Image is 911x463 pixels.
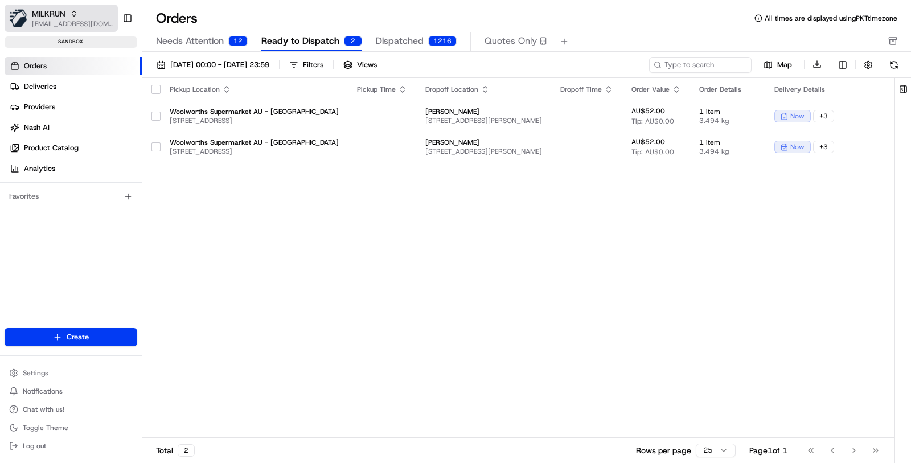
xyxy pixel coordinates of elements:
span: Quotes Only [485,34,537,48]
span: Views [357,60,377,70]
span: All times are displayed using PKT timezone [765,14,897,23]
span: Orders [24,61,47,71]
button: [DATE] 00:00 - [DATE] 23:59 [151,57,274,73]
span: now [790,142,805,151]
div: Order Details [699,85,756,94]
div: + 3 [813,110,834,122]
span: Product Catalog [24,143,79,153]
span: Notifications [23,387,63,396]
img: Nash [11,11,34,34]
span: Dispatched [376,34,424,48]
a: Analytics [5,159,142,178]
span: Tip: AU$0.00 [631,117,674,126]
span: 1 item [699,107,756,116]
span: [PERSON_NAME] [35,207,92,216]
div: Pickup Location [170,85,339,94]
a: Product Catalog [5,139,142,157]
span: API Documentation [108,254,183,265]
span: Log out [23,441,46,450]
span: Knowledge Base [23,254,87,265]
span: Tip: AU$0.00 [631,147,674,157]
span: • [95,207,99,216]
button: Views [338,57,382,73]
div: Delivery Details [774,85,911,94]
button: Filters [284,57,329,73]
span: Providers [24,102,55,112]
input: Clear [30,73,188,85]
span: Chat with us! [23,405,64,414]
img: 8016278978528_b943e370aa5ada12b00a_72.png [24,108,44,129]
span: [PERSON_NAME] [425,138,542,147]
h1: Orders [156,9,198,27]
a: Providers [5,98,142,116]
span: [STREET_ADDRESS][PERSON_NAME] [425,147,542,156]
button: Refresh [886,57,902,73]
span: 1 item [699,138,756,147]
div: Pickup Time [357,85,407,94]
span: now [790,112,805,121]
div: Dropoff Time [560,85,613,94]
img: 1736555255976-a54dd68f-1ca7-489b-9aae-adbdc363a1c4 [11,108,32,129]
span: 3.494 kg [699,147,756,156]
div: 2 [344,36,362,46]
div: We're available if you need us! [51,120,157,129]
a: 💻API Documentation [92,249,187,270]
span: Nash AI [24,122,50,133]
span: [STREET_ADDRESS] [170,116,339,125]
div: 12 [228,36,248,46]
span: [DATE] 00:00 - [DATE] 23:59 [170,60,269,70]
span: Ready to Dispatch [261,34,339,48]
span: Toggle Theme [23,423,68,432]
button: Toggle Theme [5,420,137,436]
div: 1216 [428,36,457,46]
button: See all [177,145,207,159]
span: 3.494 kg [699,116,756,125]
div: 📗 [11,255,20,264]
img: MILKRUN [9,9,27,27]
button: Chat with us! [5,401,137,417]
p: Rows per page [636,445,691,456]
button: Notifications [5,383,137,399]
span: Map [777,60,792,70]
img: Masood Aslam [11,196,30,214]
div: Page 1 of 1 [749,445,787,456]
span: Woolworths Supermarket AU - [GEOGRAPHIC_DATA] [170,138,339,147]
button: [EMAIL_ADDRESS][DOMAIN_NAME] [32,19,113,28]
span: Pylon [113,282,138,290]
div: Start new chat [51,108,187,120]
span: [DATE] [101,207,124,216]
span: Needs Attention [156,34,224,48]
a: Powered byPylon [80,281,138,290]
span: [DATE] [101,176,124,185]
input: Type to search [649,57,752,73]
span: Settings [23,368,48,378]
a: Nash AI [5,118,142,137]
span: AU$52.00 [631,137,665,146]
div: Filters [303,60,323,70]
button: Map [756,58,799,72]
button: Log out [5,438,137,454]
div: Dropoff Location [425,85,542,94]
button: MILKRUN [32,8,65,19]
div: sandbox [5,36,137,48]
div: Total [156,444,195,457]
div: + 3 [813,141,834,153]
span: [PERSON_NAME] [35,176,92,185]
button: Start new chat [194,112,207,125]
span: Deliveries [24,81,56,92]
a: 📗Knowledge Base [7,249,92,270]
a: Deliveries [5,77,142,96]
a: Orders [5,57,142,75]
span: AU$52.00 [631,106,665,116]
span: Create [67,332,89,342]
p: Welcome 👋 [11,45,207,63]
button: Create [5,328,137,346]
div: Past conversations [11,147,76,157]
span: Woolworths Supermarket AU - [GEOGRAPHIC_DATA] [170,107,339,116]
span: [STREET_ADDRESS] [170,147,339,156]
img: Zach Benton [11,165,30,183]
div: 2 [178,444,195,457]
button: Settings [5,365,137,381]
